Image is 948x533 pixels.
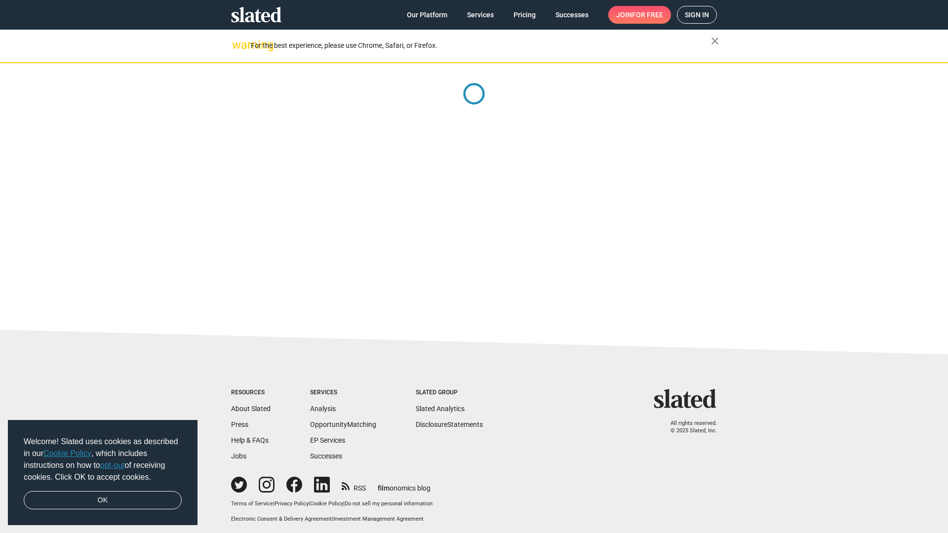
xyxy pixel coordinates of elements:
[709,35,721,47] mat-icon: close
[232,39,244,51] mat-icon: warning
[310,452,342,460] a: Successes
[275,500,309,507] a: Privacy Policy
[273,500,275,507] span: |
[43,449,91,457] a: Cookie Policy
[632,6,663,24] span: for free
[616,6,663,24] span: Join
[407,6,447,24] span: Our Platform
[231,452,246,460] a: Jobs
[231,420,248,428] a: Press
[231,436,269,444] a: Help & FAQs
[310,389,376,397] div: Services
[231,405,271,413] a: About Slated
[416,420,483,428] a: DisclosureStatements
[231,500,273,507] a: Terms of Service
[24,491,182,510] a: dismiss cookie message
[399,6,455,24] a: Our Platform
[310,420,376,428] a: OpportunityMatching
[24,436,182,483] span: Welcome! Slated uses cookies as described in our , which includes instructions on how to of recei...
[8,420,197,526] div: cookieconsent
[416,405,465,413] a: Slated Analytics
[231,516,332,522] a: Electronic Consent & Delivery Agreement
[310,500,343,507] a: Cookie Policy
[513,6,536,24] span: Pricing
[378,484,390,492] span: film
[459,6,502,24] a: Services
[310,436,345,444] a: EP Services
[309,500,310,507] span: |
[506,6,544,24] a: Pricing
[310,405,336,413] a: Analysis
[608,6,671,24] a: Joinfor free
[685,6,709,23] span: Sign in
[343,500,345,507] span: |
[100,461,125,469] a: opt-out
[555,6,589,24] span: Successes
[416,389,483,397] div: Slated Group
[467,6,494,24] span: Services
[251,39,711,52] div: For the best experience, please use Chrome, Safari, or Firefox.
[231,389,271,397] div: Resources
[345,500,433,508] button: Do not sell my personal information
[677,6,717,24] a: Sign in
[378,476,431,493] a: filmonomics blog
[660,420,717,434] p: All rights reserved. © 2025 Slated, Inc.
[342,478,366,493] a: RSS
[548,6,596,24] a: Successes
[332,516,333,522] span: |
[333,516,424,522] a: Investment Management Agreement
